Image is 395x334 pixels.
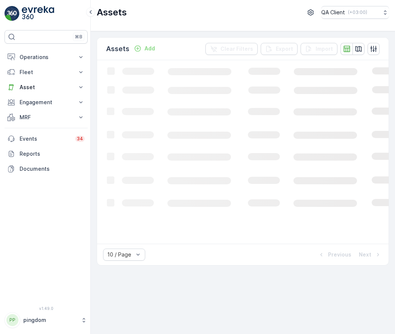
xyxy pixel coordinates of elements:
[20,53,73,61] p: Operations
[77,136,83,142] p: 34
[5,312,88,328] button: PPpingdom
[5,50,88,65] button: Operations
[144,45,155,52] p: Add
[5,95,88,110] button: Engagement
[5,306,88,311] span: v 1.49.0
[6,314,18,326] div: PP
[316,45,333,53] p: Import
[321,9,345,16] p: QA Client
[328,251,351,258] p: Previous
[205,43,258,55] button: Clear Filters
[261,43,298,55] button: Export
[97,6,127,18] p: Assets
[5,80,88,95] button: Asset
[276,45,293,53] p: Export
[5,65,88,80] button: Fleet
[22,6,54,21] img: logo_light-DOdMpM7g.png
[301,43,337,55] button: Import
[20,68,73,76] p: Fleet
[20,135,71,143] p: Events
[348,9,367,15] p: ( +03:00 )
[20,99,73,106] p: Engagement
[5,6,20,21] img: logo
[358,250,383,259] button: Next
[5,110,88,125] button: MRF
[317,250,352,259] button: Previous
[20,114,73,121] p: MRF
[106,44,129,54] p: Assets
[5,161,88,176] a: Documents
[5,131,88,146] a: Events34
[321,6,389,19] button: QA Client(+03:00)
[75,34,82,40] p: ⌘B
[220,45,253,53] p: Clear Filters
[20,150,85,158] p: Reports
[20,165,85,173] p: Documents
[23,316,77,324] p: pingdom
[359,251,371,258] p: Next
[5,146,88,161] a: Reports
[131,44,158,53] button: Add
[20,83,73,91] p: Asset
